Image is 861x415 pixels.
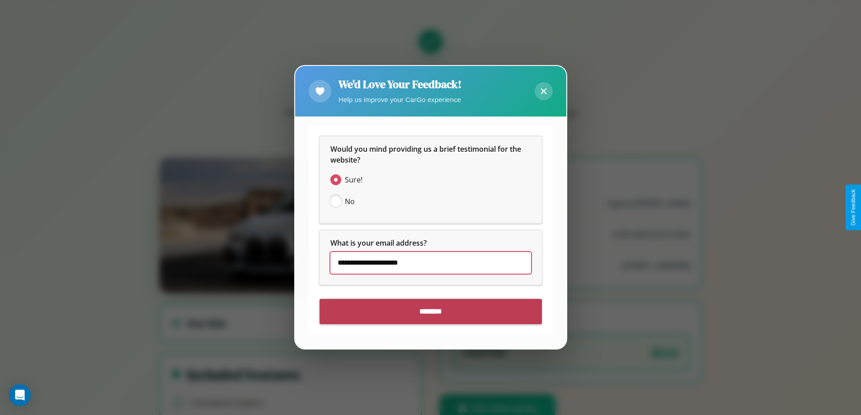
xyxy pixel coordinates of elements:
[330,238,427,248] span: What is your email address?
[339,77,461,92] h2: We'd Love Your Feedback!
[330,145,523,165] span: Would you mind providing us a brief testimonial for the website?
[850,189,856,226] div: Give Feedback
[345,175,362,186] span: Sure!
[9,384,31,406] div: Open Intercom Messenger
[339,93,461,106] p: Help us improve your CarGo experience
[345,196,355,207] span: No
